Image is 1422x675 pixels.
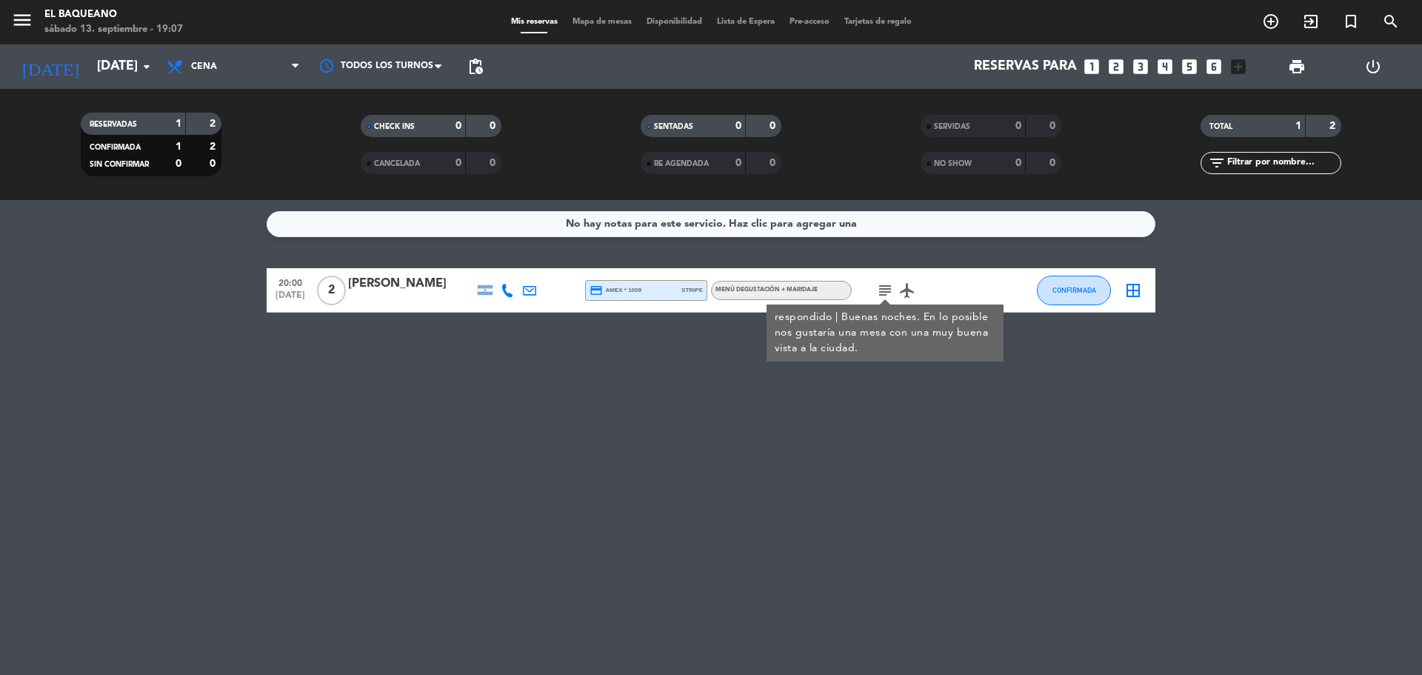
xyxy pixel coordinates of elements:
[1015,158,1021,168] strong: 0
[1208,154,1226,172] i: filter_list
[775,310,996,356] div: respondido | Buenas noches. En lo posible nos gustaría una mesa con una muy buena vista a la ciudad.
[876,282,894,299] i: subject
[898,282,916,299] i: airplanemode_active
[176,159,181,169] strong: 0
[490,158,498,168] strong: 0
[138,58,156,76] i: arrow_drop_down
[590,284,603,297] i: credit_card
[90,144,141,151] span: CONFIRMADA
[1302,13,1320,30] i: exit_to_app
[272,290,309,307] span: [DATE]
[782,18,837,26] span: Pre-acceso
[374,160,420,167] span: CANCELADA
[1082,57,1101,76] i: looks_one
[974,59,1077,74] span: Reservas para
[317,276,346,305] span: 2
[654,160,709,167] span: RE AGENDADA
[1209,123,1232,130] span: TOTAL
[1335,44,1411,89] div: LOG OUT
[348,274,474,293] div: [PERSON_NAME]
[715,287,818,293] span: Menú degustación + maridaje
[934,160,972,167] span: NO SHOW
[455,158,461,168] strong: 0
[1124,282,1142,299] i: border_all
[1131,57,1150,76] i: looks_3
[1155,57,1175,76] i: looks_4
[654,123,693,130] span: SENTADAS
[176,119,181,129] strong: 1
[11,9,33,36] button: menu
[467,58,484,76] span: pending_actions
[1364,58,1382,76] i: power_settings_new
[566,216,857,233] div: No hay notas para este servicio. Haz clic para agregar una
[934,123,970,130] span: SERVIDAS
[455,121,461,131] strong: 0
[44,7,183,22] div: El Baqueano
[735,158,741,168] strong: 0
[1262,13,1280,30] i: add_circle_outline
[90,121,137,128] span: RESERVADAS
[1052,286,1096,294] span: CONFIRMADA
[1037,276,1111,305] button: CONFIRMADA
[565,18,639,26] span: Mapa de mesas
[1229,57,1248,76] i: add_box
[1342,13,1360,30] i: turned_in_not
[210,142,218,152] strong: 2
[272,273,309,290] span: 20:00
[1106,57,1126,76] i: looks_two
[44,22,183,37] div: sábado 13. septiembre - 19:07
[1295,121,1301,131] strong: 1
[1015,121,1021,131] strong: 0
[210,159,218,169] strong: 0
[1382,13,1400,30] i: search
[770,121,778,131] strong: 0
[1329,121,1338,131] strong: 2
[1288,58,1306,76] span: print
[837,18,919,26] span: Tarjetas de regalo
[490,121,498,131] strong: 0
[590,284,641,297] span: amex * 1009
[639,18,710,26] span: Disponibilidad
[710,18,782,26] span: Lista de Espera
[770,158,778,168] strong: 0
[1204,57,1224,76] i: looks_6
[176,142,181,152] strong: 1
[374,123,415,130] span: CHECK INS
[90,161,149,168] span: SIN CONFIRMAR
[11,50,90,83] i: [DATE]
[1049,158,1058,168] strong: 0
[11,9,33,31] i: menu
[1180,57,1199,76] i: looks_5
[191,61,217,72] span: Cena
[210,119,218,129] strong: 2
[1226,155,1341,171] input: Filtrar por nombre...
[504,18,565,26] span: Mis reservas
[735,121,741,131] strong: 0
[1049,121,1058,131] strong: 0
[681,285,703,295] span: stripe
